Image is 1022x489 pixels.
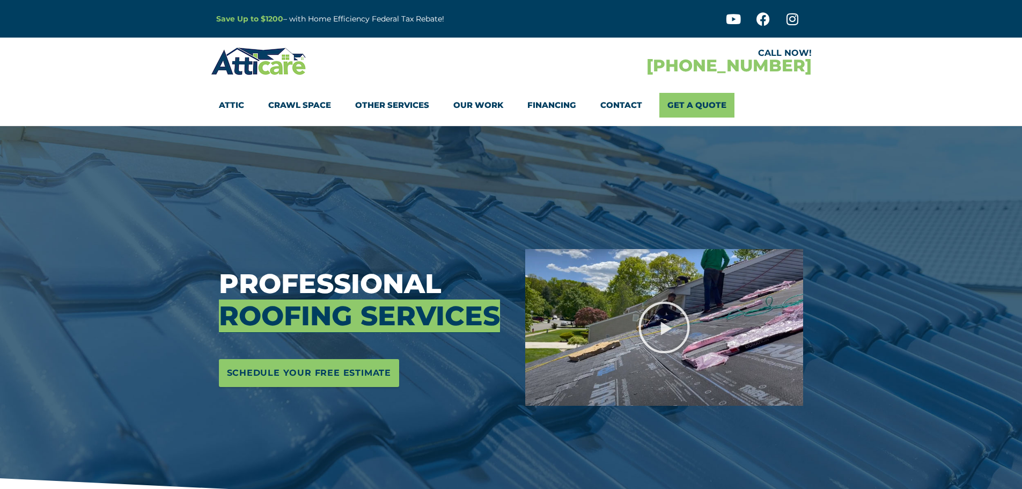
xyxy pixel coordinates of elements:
[637,301,691,354] div: Play Video
[219,268,510,332] h3: Professional
[268,93,331,118] a: Crawl Space
[453,93,503,118] a: Our Work
[219,300,500,332] span: Roofing Services
[219,359,400,387] a: Schedule Your Free Estimate
[355,93,429,118] a: Other Services
[216,13,564,25] p: – with Home Efficiency Federal Tax Rebate!
[527,93,576,118] a: Financing
[227,364,392,382] span: Schedule Your Free Estimate
[219,93,244,118] a: Attic
[511,49,812,57] div: CALL NOW!
[219,93,804,118] nav: Menu
[600,93,642,118] a: Contact
[216,14,283,24] a: Save Up to $1200
[659,93,734,118] a: Get A Quote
